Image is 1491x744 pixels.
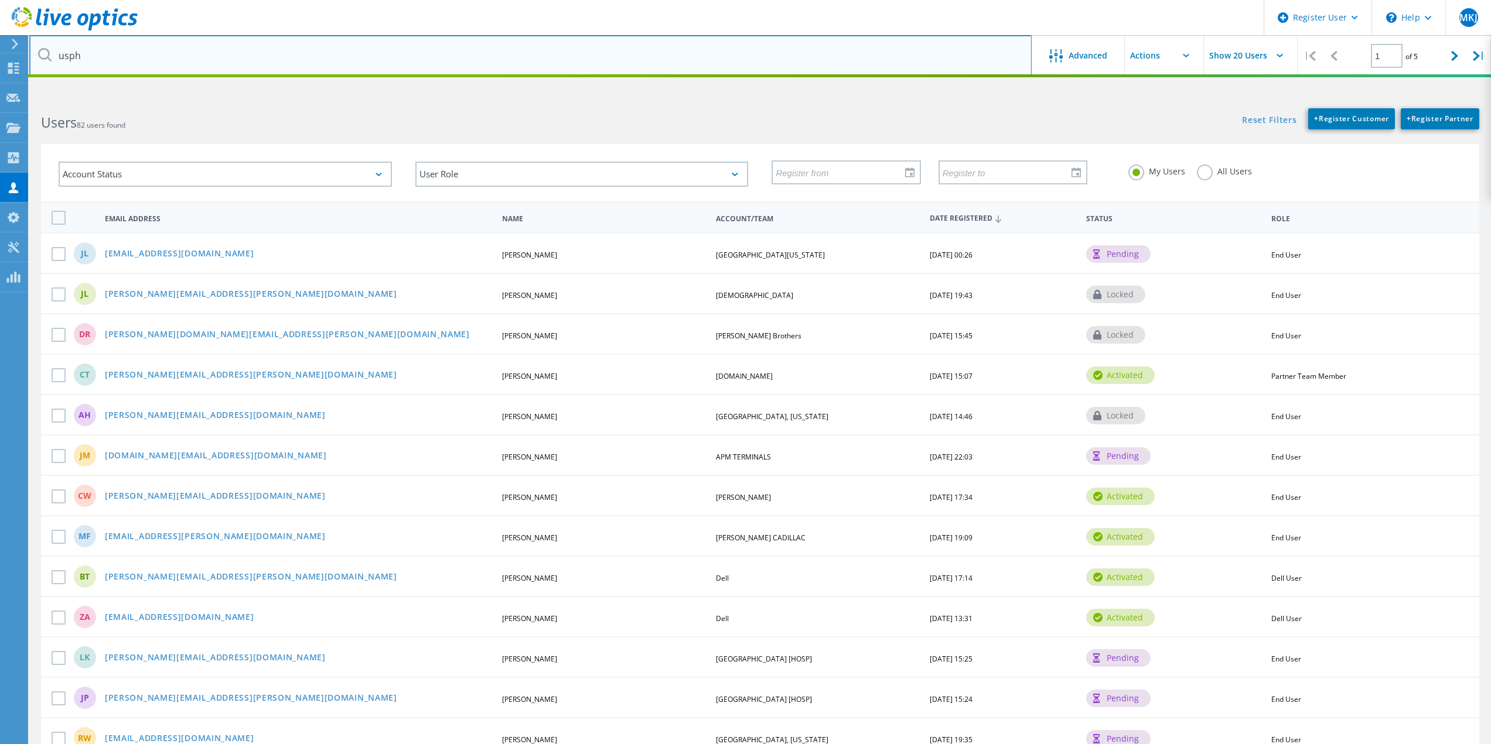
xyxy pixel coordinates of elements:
[1086,690,1151,707] div: pending
[81,249,88,258] span: jl
[1271,654,1301,664] span: End User
[716,654,812,664] span: [GEOGRAPHIC_DATA] [HOSP]
[415,162,749,187] div: User Role
[1197,164,1252,176] label: All Users
[1271,290,1301,300] span: End User
[930,492,973,502] span: [DATE] 17:34
[1086,245,1151,263] div: pending
[502,492,557,502] span: [PERSON_NAME]
[502,694,557,704] span: [PERSON_NAME]
[502,331,557,341] span: [PERSON_NAME]
[80,653,90,661] span: LK
[105,371,397,380] a: [PERSON_NAME][EMAIL_ADDRESS][PERSON_NAME][DOMAIN_NAME]
[1086,366,1155,384] div: activated
[1407,114,1473,124] span: Register Partner
[930,371,973,381] span: [DATE] 15:07
[105,572,397,582] a: [PERSON_NAME][EMAIL_ADDRESS][PERSON_NAME][DOMAIN_NAME]
[12,25,138,33] a: Live Optics Dashboard
[105,215,492,222] span: Email Address
[1271,533,1301,543] span: End User
[1128,164,1185,176] label: My Users
[716,533,806,543] span: [PERSON_NAME] CADILLAC
[78,492,91,500] span: CW
[930,573,973,583] span: [DATE] 17:14
[502,371,557,381] span: [PERSON_NAME]
[1271,613,1302,623] span: Dell User
[1086,528,1155,546] div: activated
[1271,331,1301,341] span: End User
[1271,371,1346,381] span: Partner Team Member
[1242,116,1296,126] a: Reset Filters
[80,572,90,581] span: BT
[716,371,773,381] span: [DOMAIN_NAME]
[716,694,812,704] span: [GEOGRAPHIC_DATA] [HOSP]
[930,412,973,421] span: [DATE] 14:46
[930,215,1076,222] span: Date Registered
[1086,447,1151,465] div: pending
[1069,52,1107,60] span: Advanced
[716,331,801,341] span: [PERSON_NAME] Brothers
[105,734,254,744] a: [EMAIL_ADDRESS][DOMAIN_NAME]
[716,573,729,583] span: Dell
[105,532,326,542] a: [EMAIL_ADDRESS][PERSON_NAME][DOMAIN_NAME]
[105,290,397,300] a: [PERSON_NAME][EMAIL_ADDRESS][PERSON_NAME][DOMAIN_NAME]
[502,533,557,543] span: [PERSON_NAME]
[930,250,973,260] span: [DATE] 00:26
[1271,412,1301,421] span: End User
[716,412,828,421] span: [GEOGRAPHIC_DATA], [US_STATE]
[930,533,973,543] span: [DATE] 19:09
[1467,35,1491,77] div: |
[502,452,557,462] span: [PERSON_NAME]
[1459,13,1477,22] span: MKJ
[29,35,1032,76] input: Search users by name, email, company, etc.
[77,120,125,130] span: 82 users found
[1271,452,1301,462] span: End User
[105,613,254,623] a: [EMAIL_ADDRESS][DOMAIN_NAME]
[1086,568,1155,586] div: activated
[930,654,973,664] span: [DATE] 15:25
[1086,649,1151,667] div: pending
[1308,108,1395,129] a: +Register Customer
[105,451,327,461] a: [DOMAIN_NAME][EMAIL_ADDRESS][DOMAIN_NAME]
[80,613,90,621] span: ZA
[716,613,729,623] span: Dell
[940,161,1078,183] input: Register to
[79,532,91,540] span: MF
[59,162,392,187] div: Account Status
[1314,114,1389,124] span: Register Customer
[105,249,254,259] a: [EMAIL_ADDRESS][DOMAIN_NAME]
[79,330,90,338] span: DR
[930,694,973,704] span: [DATE] 15:24
[79,411,91,419] span: AH
[502,290,557,300] span: [PERSON_NAME]
[502,654,557,664] span: [PERSON_NAME]
[105,411,326,421] a: [PERSON_NAME][EMAIL_ADDRESS][DOMAIN_NAME]
[1407,114,1411,124] b: +
[716,250,825,260] span: [GEOGRAPHIC_DATA][US_STATE]
[81,290,88,298] span: JL
[78,734,91,742] span: RW
[502,573,557,583] span: [PERSON_NAME]
[1271,215,1461,222] span: Role
[1086,326,1145,344] div: locked
[1386,12,1397,23] svg: \n
[1314,114,1319,124] b: +
[502,250,557,260] span: [PERSON_NAME]
[1086,488,1155,505] div: activated
[930,290,973,300] span: [DATE] 19:43
[716,452,771,462] span: APM TERMINALS
[502,215,706,222] span: Name
[1086,609,1155,626] div: activated
[41,113,77,132] b: Users
[1271,573,1302,583] span: Dell User
[1271,492,1301,502] span: End User
[1405,52,1418,61] span: of 5
[716,215,920,222] span: Account/Team
[1086,286,1145,303] div: locked
[930,452,973,462] span: [DATE] 22:03
[716,492,771,502] span: [PERSON_NAME]
[105,694,397,704] a: [PERSON_NAME][EMAIL_ADDRESS][PERSON_NAME][DOMAIN_NAME]
[1401,108,1479,129] a: +Register Partner
[81,694,89,702] span: JP
[502,412,557,421] span: [PERSON_NAME]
